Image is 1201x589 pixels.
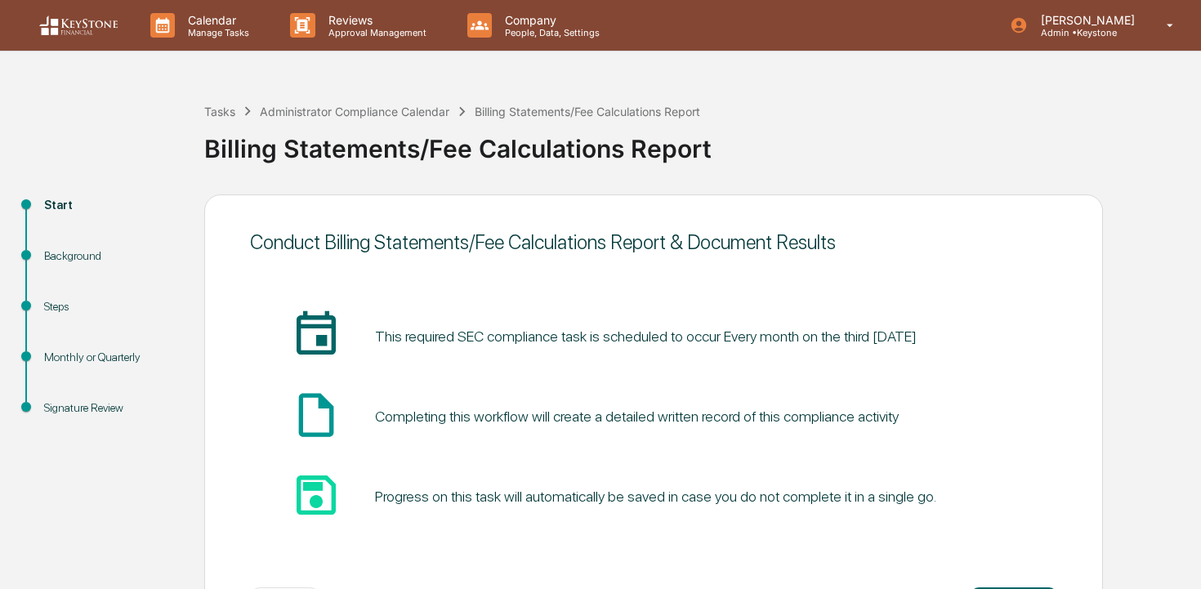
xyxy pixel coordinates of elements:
div: Signature Review [44,399,178,417]
p: Manage Tasks [175,27,257,38]
p: Admin • Keystone [1028,27,1143,38]
div: Background [44,248,178,265]
div: Completing this workflow will create a detailed written record of this compliance activity [375,408,899,425]
span: insert_invitation_icon [290,309,342,361]
div: Steps [44,298,178,315]
span: insert_drive_file_icon [290,389,342,441]
p: Approval Management [315,27,435,38]
span: save_icon [290,469,342,521]
div: Tasks [204,105,235,118]
div: Billing Statements/Fee Calculations Report [475,105,700,118]
p: Company [492,13,608,27]
p: [PERSON_NAME] [1028,13,1143,27]
pre: This required SEC compliance task is scheduled to occur Every month on the third [DATE] [375,325,917,347]
div: Progress on this task will automatically be saved in case you do not complete it in a single go. [375,488,936,505]
p: Calendar [175,13,257,27]
img: logo [39,16,118,36]
p: Reviews [315,13,435,27]
p: People, Data, Settings [492,27,608,38]
div: Billing Statements/Fee Calculations Report [204,121,1193,163]
div: Conduct Billing Statements/Fee Calculations Report & Document Results [250,230,1057,254]
div: Monthly or Quarterly [44,349,178,366]
div: Administrator Compliance Calendar [260,105,449,118]
div: Start [44,197,178,214]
